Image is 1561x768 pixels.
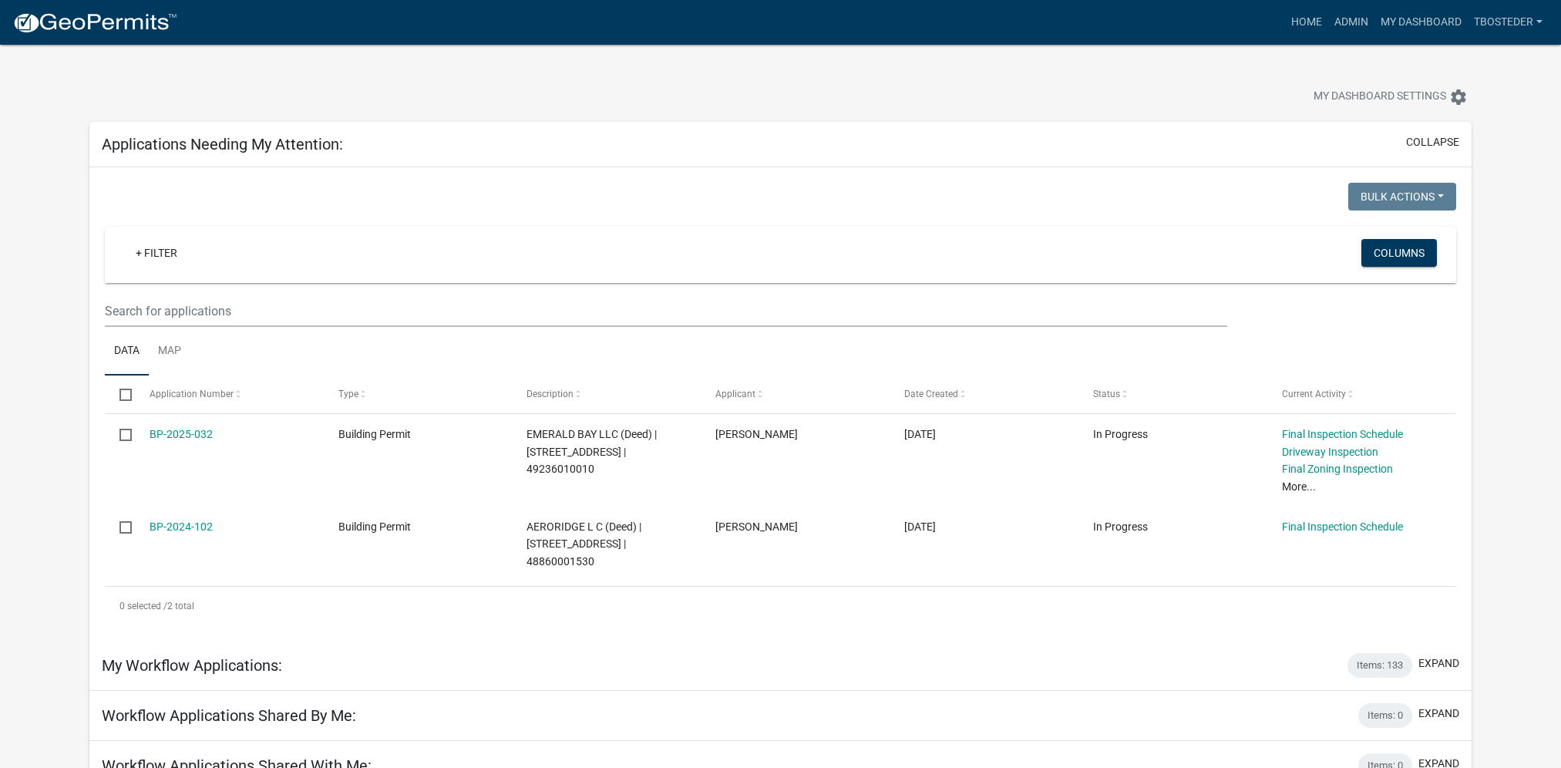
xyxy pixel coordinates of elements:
div: collapse [89,167,1472,641]
datatable-header-cell: Description [512,376,701,413]
a: Admin [1328,8,1374,37]
span: 01/14/2025 [904,428,936,440]
a: BP-2025-032 [150,428,213,440]
span: Applicant [715,389,755,399]
span: Building Permit [338,428,411,440]
a: Final Inspection Schedule [1282,520,1403,533]
div: 2 total [105,587,1456,625]
a: Driveway Inspection [1282,446,1378,458]
datatable-header-cell: Date Created [890,376,1078,413]
span: tyler [715,520,798,533]
span: In Progress [1093,520,1148,533]
span: Date Created [904,389,958,399]
span: Description [527,389,574,399]
a: BP-2024-102 [150,520,213,533]
a: tbosteder [1468,8,1549,37]
span: My Dashboard Settings [1314,88,1446,106]
button: Bulk Actions [1348,183,1456,211]
input: Search for applications [105,295,1226,327]
a: Final Inspection Schedule [1282,428,1403,440]
i: settings [1449,88,1468,106]
a: My Dashboard [1374,8,1468,37]
button: expand [1418,655,1459,672]
div: Items: 0 [1358,703,1412,728]
span: Angie Steigerwald [715,428,798,440]
span: In Progress [1093,428,1148,440]
a: Data [105,327,149,376]
span: Type [338,389,358,399]
datatable-header-cell: Application Number [135,376,324,413]
a: Home [1285,8,1328,37]
span: EMERALD BAY LLC (Deed) | 2103 N JEFFERSON WAY | 49236010010 [527,428,657,476]
span: Current Activity [1282,389,1346,399]
a: Map [149,327,190,376]
button: My Dashboard Settingssettings [1301,82,1480,112]
span: Application Number [150,389,234,399]
span: Status [1093,389,1120,399]
h5: My Workflow Applications: [102,656,282,675]
div: Items: 133 [1347,653,1412,678]
button: Columns [1361,239,1437,267]
datatable-header-cell: Applicant [701,376,890,413]
span: 0 selected / [119,601,167,611]
span: Building Permit [338,520,411,533]
datatable-header-cell: Current Activity [1267,376,1455,413]
button: collapse [1406,134,1459,150]
button: expand [1418,706,1459,722]
span: 07/31/2024 [904,520,936,533]
datatable-header-cell: Status [1078,376,1267,413]
datatable-header-cell: Type [323,376,512,413]
a: Final Zoning Inspection [1282,463,1393,475]
h5: Workflow Applications Shared By Me: [102,706,356,725]
a: More... [1282,480,1316,493]
span: AERORIDGE L C (Deed) | 1009 S JEFFERSON WAY | 48860001530 [527,520,641,568]
h5: Applications Needing My Attention: [102,135,343,153]
datatable-header-cell: Select [105,376,134,413]
a: + Filter [123,239,190,267]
